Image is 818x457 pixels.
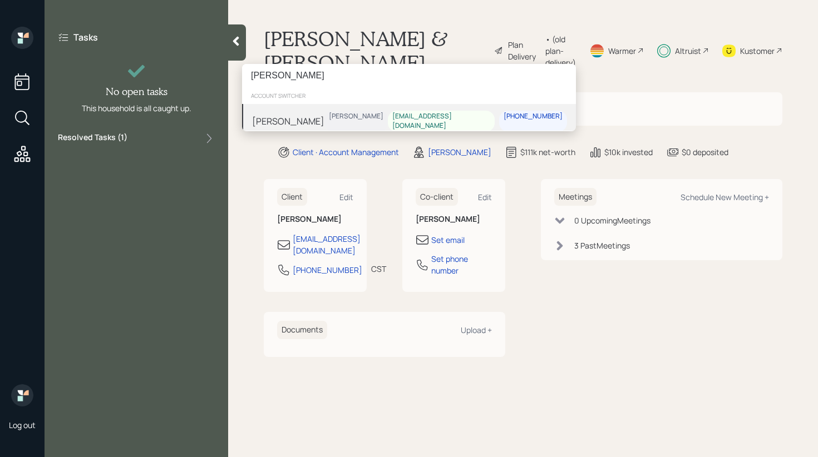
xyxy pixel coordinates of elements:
div: [PHONE_NUMBER] [504,112,563,121]
div: account switcher [242,87,576,104]
div: [EMAIL_ADDRESS][DOMAIN_NAME] [392,112,490,131]
input: Type a command or search… [242,64,576,87]
div: [PERSON_NAME] [252,115,324,128]
div: [PERSON_NAME] [329,112,383,121]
